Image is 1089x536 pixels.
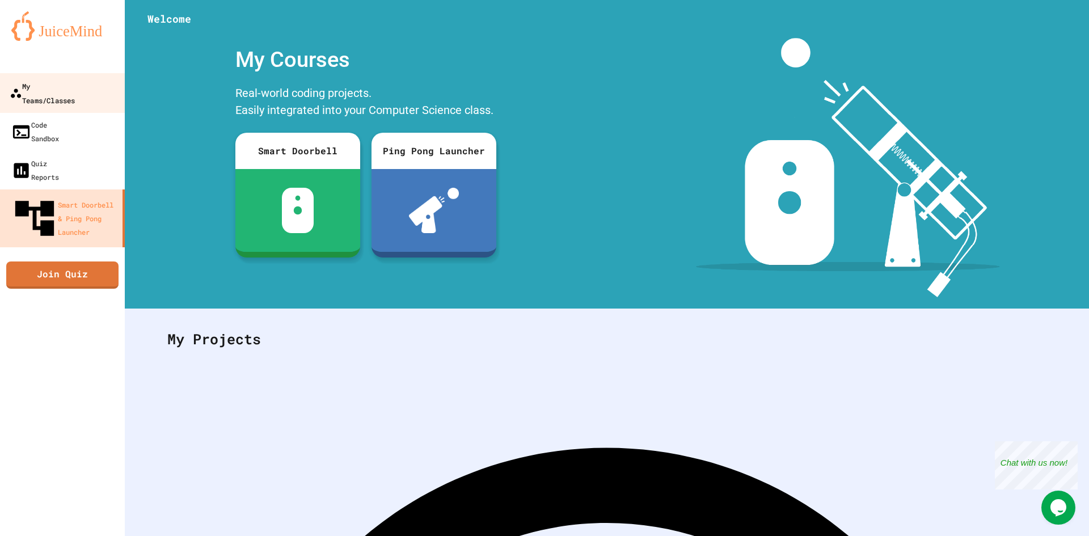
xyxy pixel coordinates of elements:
[409,188,459,233] img: ppl-with-ball.png
[6,261,119,289] a: Join Quiz
[995,441,1078,489] iframe: chat widget
[156,317,1058,361] div: My Projects
[696,38,1000,297] img: banner-image-my-projects.png
[282,188,314,233] img: sdb-white.svg
[372,133,496,169] div: Ping Pong Launcher
[11,11,113,41] img: logo-orange.svg
[11,118,59,145] div: Code Sandbox
[1041,491,1078,525] iframe: chat widget
[230,82,502,124] div: Real-world coding projects. Easily integrated into your Computer Science class.
[10,79,75,107] div: My Teams/Classes
[235,133,360,169] div: Smart Doorbell
[11,157,59,184] div: Quiz Reports
[230,38,502,82] div: My Courses
[11,195,118,242] div: Smart Doorbell & Ping Pong Launcher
